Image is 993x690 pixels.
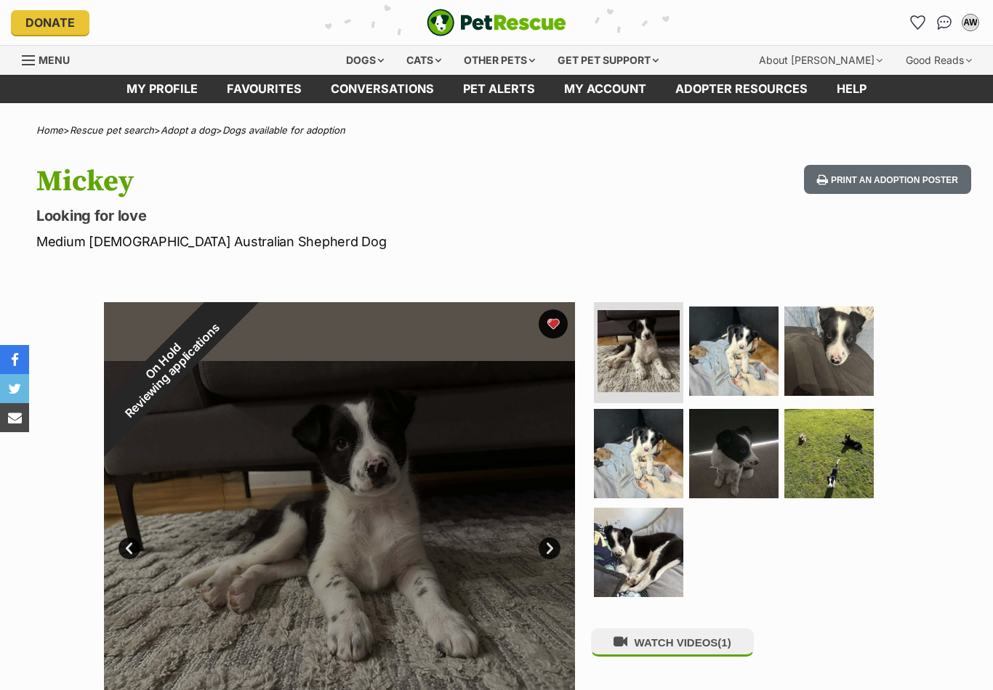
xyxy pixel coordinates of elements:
[661,75,822,103] a: Adopter resources
[123,320,222,420] span: Reviewing applications
[591,628,754,657] button: WATCH VIDEOS(1)
[539,537,560,559] a: Next
[39,54,70,66] span: Menu
[906,11,930,34] a: Favourites
[36,206,606,226] p: Looking for love
[427,9,566,36] img: logo-e224e6f780fb5917bec1dbf3a21bbac754714ae5b6737aabdf751b685950b380.svg
[454,46,545,75] div: Other pets
[594,409,683,498] img: Photo of Mickey
[717,636,731,649] span: (1)
[822,75,881,103] a: Help
[396,46,451,75] div: Cats
[11,10,89,35] a: Donate
[36,165,606,198] h1: Mickey
[550,75,661,103] a: My account
[212,75,316,103] a: Favourites
[161,124,216,136] a: Adopt a dog
[64,261,272,469] div: On Hold
[547,46,669,75] div: Get pet support
[689,409,779,498] img: Photo of Mickey
[804,165,971,195] button: Print an adoption poster
[112,75,212,103] a: My profile
[427,9,566,36] a: PetRescue
[118,537,140,559] a: Prev
[36,232,606,251] p: Medium [DEMOGRAPHIC_DATA] Australian Shepherd Dog
[689,307,779,396] img: Photo of Mickey
[906,11,982,34] ul: Account quick links
[784,307,874,396] img: Photo of Mickey
[959,11,982,34] button: My account
[896,46,982,75] div: Good Reads
[316,75,449,103] a: conversations
[933,11,956,34] a: Conversations
[222,124,345,136] a: Dogs available for adoption
[598,310,680,392] img: Photo of Mickey
[70,124,154,136] a: Rescue pet search
[963,15,978,30] div: AW
[749,46,893,75] div: About [PERSON_NAME]
[36,124,63,136] a: Home
[784,409,874,498] img: Photo of Mickey
[449,75,550,103] a: Pet alerts
[594,508,683,597] img: Photo of Mickey
[22,46,80,72] a: Menu
[539,309,568,338] button: favourite
[937,15,952,30] img: chat-41dd97257d64d25036548639549fe6c8038ab92f7586957e7f3b1b290dea8141.svg
[336,46,394,75] div: Dogs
